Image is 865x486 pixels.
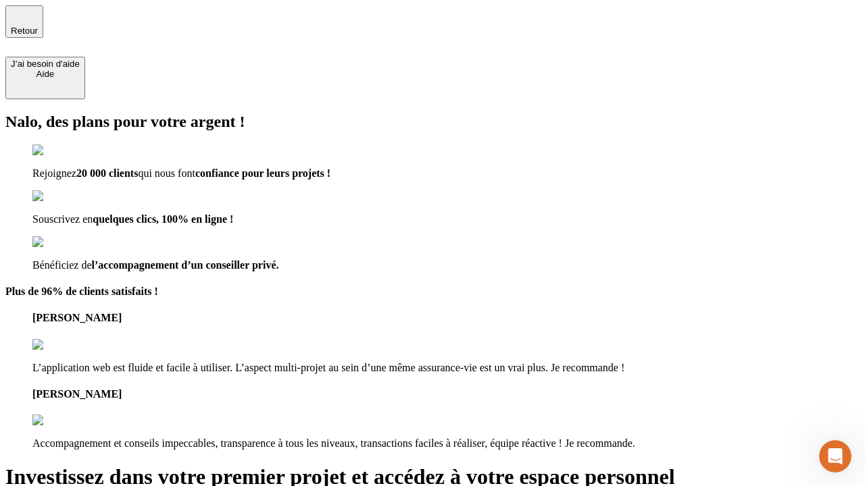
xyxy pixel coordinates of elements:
span: Rejoignez [32,167,76,179]
span: quelques clics, 100% en ligne ! [93,213,233,225]
h4: [PERSON_NAME] [32,312,860,324]
img: reviews stars [32,339,99,351]
h4: [PERSON_NAME] [32,388,860,400]
div: J’ai besoin d'aide [11,59,80,69]
h2: Nalo, des plans pour votre argent ! [5,113,860,131]
span: Bénéficiez de [32,259,92,271]
div: Aide [11,69,80,79]
iframe: Intercom live chat [819,440,851,473]
span: 20 000 clients [76,167,139,179]
span: confiance pour leurs projets ! [195,167,330,179]
img: checkmark [32,144,91,157]
img: reviews stars [32,414,99,427]
span: Retour [11,26,38,36]
img: checkmark [32,236,91,248]
span: qui nous font [138,167,195,179]
p: L’application web est fluide et facile à utiliser. L’aspect multi-projet au sein d’une même assur... [32,362,860,374]
button: Retour [5,5,43,38]
p: Accompagnement et conseils impeccables, transparence à tous les niveaux, transactions faciles à r... [32,437,860,450]
span: Souscrivez en [32,213,93,225]
h4: Plus de 96% de clients satisfaits ! [5,286,860,298]
span: l’accompagnement d’un conseiller privé. [92,259,279,271]
img: checkmark [32,190,91,202]
button: J’ai besoin d'aideAide [5,57,85,99]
